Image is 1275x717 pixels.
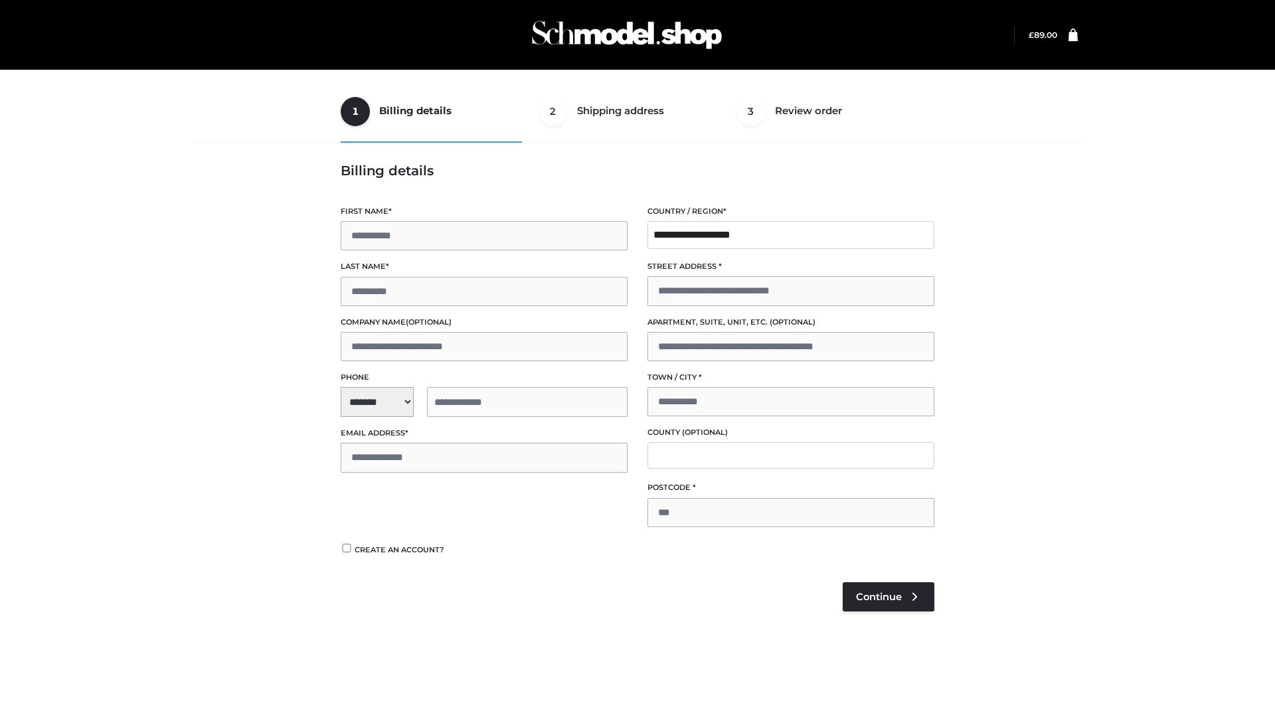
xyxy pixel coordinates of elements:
[647,316,934,329] label: Apartment, suite, unit, etc.
[647,481,934,494] label: Postcode
[647,260,934,273] label: Street address
[770,317,815,327] span: (optional)
[1029,30,1057,40] a: £89.00
[682,428,728,437] span: (optional)
[341,371,628,384] label: Phone
[856,591,902,603] span: Continue
[355,545,444,554] span: Create an account?
[341,544,353,552] input: Create an account?
[647,205,934,218] label: Country / Region
[1029,30,1034,40] span: £
[341,316,628,329] label: Company name
[527,9,726,61] img: Schmodel Admin 964
[341,260,628,273] label: Last name
[1029,30,1057,40] bdi: 89.00
[647,371,934,384] label: Town / City
[843,582,934,611] a: Continue
[647,426,934,439] label: County
[341,427,628,439] label: Email address
[341,163,934,179] h3: Billing details
[341,205,628,218] label: First name
[406,317,452,327] span: (optional)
